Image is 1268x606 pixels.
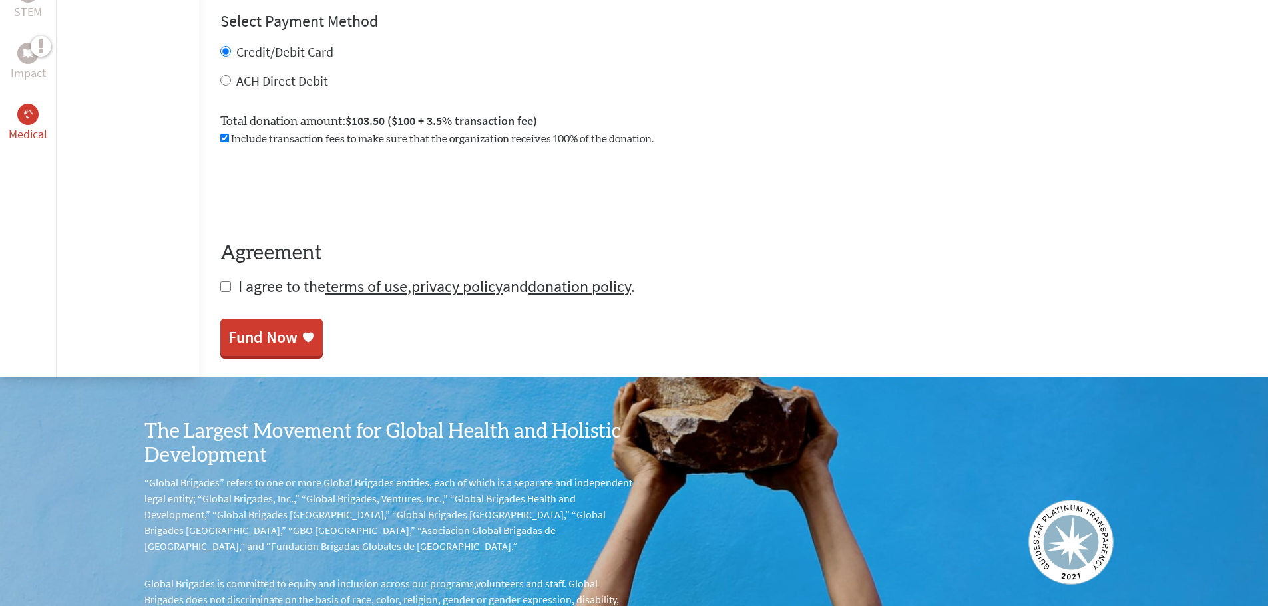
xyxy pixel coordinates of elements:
h4: Select Payment Method [220,11,1247,32]
p: STEM [14,3,42,21]
h3: The Largest Movement for Global Health and Holistic Development [144,420,634,468]
iframe: reCAPTCHA [220,163,423,215]
img: Guidestar 2019 [1028,500,1114,585]
div: Medical [17,104,39,125]
a: terms of use [325,276,407,297]
a: ImpactImpact [11,43,46,82]
img: Impact [23,49,33,58]
span: Include transaction fees to make sure that the organization receives 100% of the donation. [231,134,654,144]
h4: Agreement [220,241,1247,265]
label: Credit/Debit Card [236,43,333,60]
label: ACH Direct Debit [236,73,328,89]
span: I agree to the , and . [238,276,635,297]
a: MedicalMedical [9,104,47,144]
p: “Global Brigades” refers to one or more Global Brigades entities, each of which is a separate and... [144,474,634,554]
label: Total donation amount: [220,112,537,131]
a: donation policy [528,276,631,297]
span: $103.50 ($100 + 3.5% transaction fee) [345,113,537,128]
img: Medical [23,109,33,120]
div: Impact [17,43,39,64]
p: Impact [11,64,46,82]
div: Fund Now [228,327,298,348]
a: Fund Now [220,319,323,356]
a: privacy policy [411,276,503,297]
p: Medical [9,125,47,144]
